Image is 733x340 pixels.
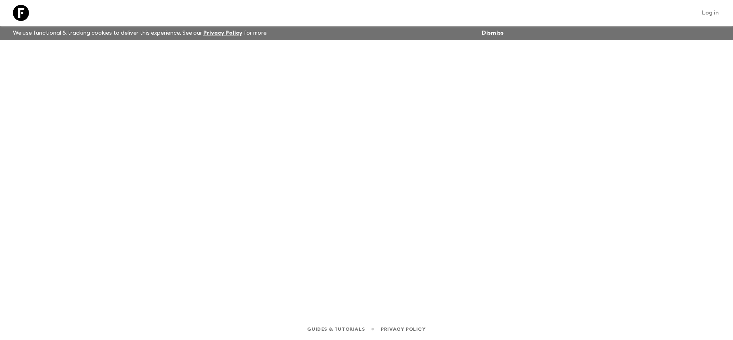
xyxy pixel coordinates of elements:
p: We use functional & tracking cookies to deliver this experience. See our for more. [10,26,271,40]
a: Log in [698,7,723,19]
a: Privacy Policy [381,325,425,334]
button: Dismiss [480,27,506,39]
a: Guides & Tutorials [307,325,365,334]
a: Privacy Policy [203,30,242,36]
